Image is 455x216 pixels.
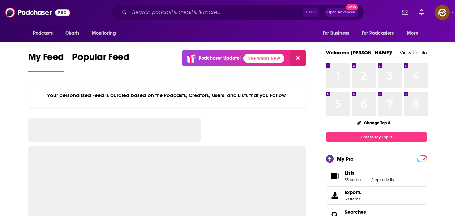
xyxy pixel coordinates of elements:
[28,27,62,40] button: open menu
[345,189,361,195] span: Exports
[129,7,303,18] input: Search podcasts, credits, & more...
[326,49,393,56] a: Welcome [PERSON_NAME]!
[199,55,241,61] p: Podchaser Update!
[324,8,358,17] button: Open AdvancedNew
[435,5,450,20] span: Logged in as hey85204
[328,171,342,181] a: Lists
[72,51,129,72] a: Popular Feed
[326,167,427,185] span: Lists
[402,27,427,40] button: open menu
[345,170,354,176] span: Lists
[72,51,129,67] span: Popular Feed
[346,4,358,10] span: New
[326,186,427,205] a: Exports
[33,29,53,38] span: Podcasts
[345,177,371,182] a: 33 podcast lists
[61,27,84,40] a: Charts
[418,156,426,161] a: PRO
[111,5,364,20] div: Search podcasts, credits, & more...
[327,11,355,14] span: Open Advanced
[353,119,395,127] button: Change Top 8
[345,197,361,202] span: 58 items
[407,29,418,38] span: More
[326,132,427,142] a: Create My Top 8
[87,27,125,40] button: open menu
[416,7,427,18] a: Show notifications dropdown
[337,156,354,162] div: My Pro
[399,7,411,18] a: Show notifications dropdown
[345,209,366,215] a: Searches
[318,27,358,40] button: open menu
[345,170,395,176] a: Lists
[243,54,284,63] a: See What's New
[28,51,64,67] span: My Feed
[303,8,319,17] span: Ctrl K
[65,29,80,38] span: Charts
[328,191,342,200] span: Exports
[400,49,427,56] a: View Profile
[28,51,64,72] a: My Feed
[435,5,450,20] img: User Profile
[435,5,450,20] button: Show profile menu
[28,84,306,107] div: Your personalized Feed is curated based on the Podcasts, Creators, Users, and Lists that you Follow.
[362,29,394,38] span: For Podcasters
[372,177,395,182] a: 1 episode list
[357,27,404,40] button: open menu
[323,29,349,38] span: For Business
[5,6,70,19] img: Podchaser - Follow, Share and Rate Podcasts
[92,29,116,38] span: Monitoring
